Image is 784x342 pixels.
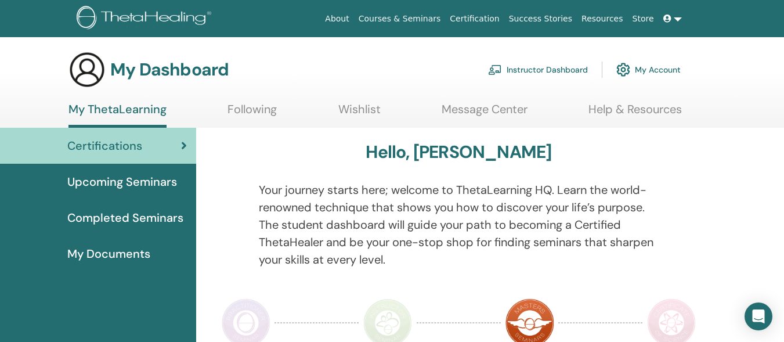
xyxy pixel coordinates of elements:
img: logo.png [77,6,215,32]
p: Your journey starts here; welcome to ThetaLearning HQ. Learn the world-renowned technique that sh... [259,181,659,268]
a: Success Stories [504,8,577,30]
a: Message Center [442,102,528,125]
a: Store [628,8,659,30]
img: cog.svg [616,60,630,80]
a: My Account [616,57,681,82]
a: Following [227,102,277,125]
a: Wishlist [338,102,381,125]
h3: Hello, [PERSON_NAME] [366,142,551,163]
span: My Documents [67,245,150,262]
span: Certifications [67,137,142,154]
a: About [320,8,353,30]
div: Open Intercom Messenger [745,303,772,330]
img: chalkboard-teacher.svg [488,64,502,75]
a: Instructor Dashboard [488,57,588,82]
a: Courses & Seminars [354,8,446,30]
h3: My Dashboard [110,59,229,80]
img: generic-user-icon.jpg [68,51,106,88]
a: Resources [577,8,628,30]
a: Certification [445,8,504,30]
a: Help & Resources [588,102,682,125]
span: Upcoming Seminars [67,173,177,190]
a: My ThetaLearning [68,102,167,128]
span: Completed Seminars [67,209,183,226]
